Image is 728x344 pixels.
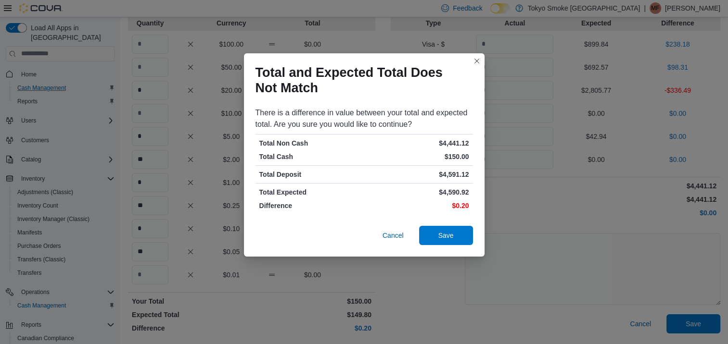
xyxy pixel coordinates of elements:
p: Difference [259,201,362,210]
p: Total Deposit [259,170,362,179]
div: There is a difference in value between your total and expected total. Are you sure you would like... [255,107,473,130]
p: Total Cash [259,152,362,161]
button: Closes this modal window [471,55,483,67]
p: $150.00 [366,152,469,161]
p: $0.20 [366,201,469,210]
span: Save [438,231,454,240]
p: $4,590.92 [366,187,469,197]
p: Total Expected [259,187,362,197]
p: $4,591.12 [366,170,469,179]
h1: Total and Expected Total Does Not Match [255,65,465,96]
button: Cancel [379,226,408,245]
button: Save [419,226,473,245]
span: Cancel [383,231,404,240]
p: Total Non Cash [259,138,362,148]
p: $4,441.12 [366,138,469,148]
